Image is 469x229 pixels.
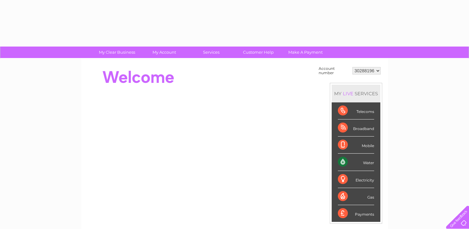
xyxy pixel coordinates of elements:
[280,47,331,58] a: Make A Payment
[338,119,374,137] div: Broadband
[338,137,374,154] div: Mobile
[338,205,374,222] div: Payments
[342,91,355,97] div: LIVE
[338,154,374,171] div: Water
[317,65,351,77] td: Account number
[139,47,190,58] a: My Account
[338,102,374,119] div: Telecoms
[91,47,143,58] a: My Clear Business
[186,47,237,58] a: Services
[332,85,380,102] div: MY SERVICES
[338,188,374,205] div: Gas
[233,47,284,58] a: Customer Help
[338,171,374,188] div: Electricity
